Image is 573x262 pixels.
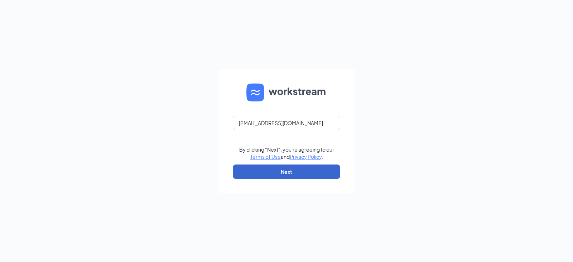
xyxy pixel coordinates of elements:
a: Privacy Policy [290,153,322,160]
input: Email [233,116,340,130]
a: Terms of Use [250,153,281,160]
button: Next [233,165,340,179]
div: By clicking "Next", you're agreeing to our and . [239,146,334,160]
img: WS logo and Workstream text [246,84,327,101]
